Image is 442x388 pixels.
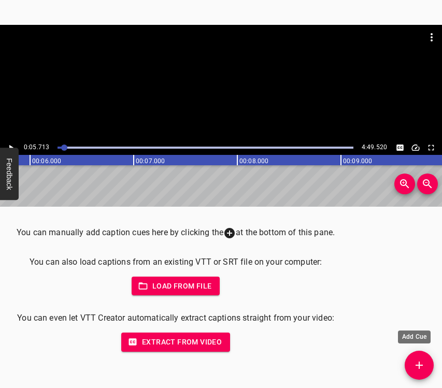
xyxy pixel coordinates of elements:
[394,174,415,194] button: Zoom In
[130,336,222,349] span: Extract from video
[140,280,212,293] span: Load from file
[17,256,335,268] p: You can also load captions from an existing VTT or SRT file on your computer:
[121,333,230,352] button: Extract from video
[239,157,268,165] text: 00:08.000
[4,141,18,154] button: Play/Pause
[136,157,165,165] text: 00:07.000
[17,312,335,324] p: You can even let VTT Creator automatically extract captions straight from your video:
[409,141,422,154] button: Change Playback Speed
[405,351,434,380] button: Add Cue
[362,143,387,151] span: 4:49.520
[343,157,372,165] text: 00:09.000
[58,147,353,149] div: Play progress
[32,157,61,165] text: 00:06.000
[424,141,438,154] button: Toggle fullscreen
[17,226,335,239] p: You can manually add caption cues here by clicking the at the bottom of this pane.
[393,141,407,154] button: Toggle captions
[417,174,438,194] button: Zoom Out
[132,277,220,296] button: Load from file
[24,143,49,151] span: 0:05.713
